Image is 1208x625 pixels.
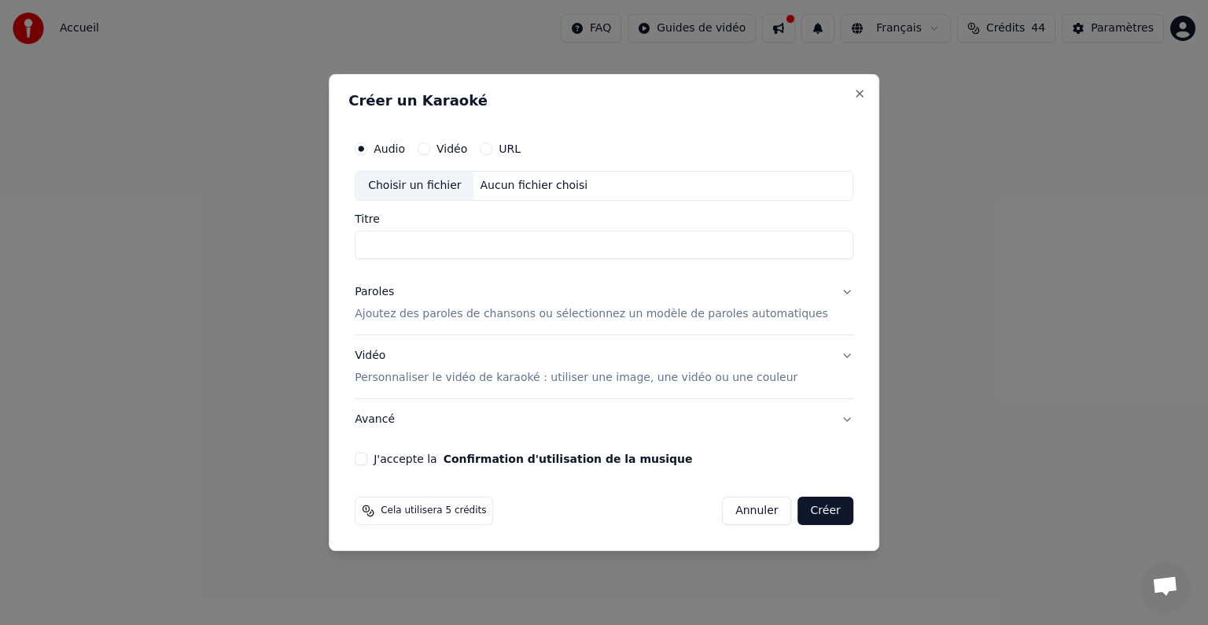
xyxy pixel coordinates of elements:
div: Aucun fichier choisi [474,178,595,194]
div: Choisir un fichier [355,172,473,200]
span: Cela utilisera 5 crédits [381,505,486,517]
h2: Créer un Karaoké [348,94,860,108]
p: Ajoutez des paroles de chansons ou sélectionnez un modèle de paroles automatiques [355,306,828,322]
button: J'accepte la [444,453,693,464]
p: Personnaliser le vidéo de karaoké : utiliser une image, une vidéo ou une couleur [355,370,797,386]
label: Audio [374,143,405,154]
button: Annuler [722,497,791,525]
label: Titre [355,213,853,224]
label: Vidéo [436,143,467,154]
div: Paroles [355,284,394,300]
div: Vidéo [355,348,797,386]
button: Avancé [355,399,853,440]
label: URL [499,143,521,154]
button: VidéoPersonnaliser le vidéo de karaoké : utiliser une image, une vidéo ou une couleur [355,335,853,398]
button: ParolesAjoutez des paroles de chansons ou sélectionnez un modèle de paroles automatiques [355,272,853,335]
label: J'accepte la [374,453,692,464]
button: Créer [798,497,853,525]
